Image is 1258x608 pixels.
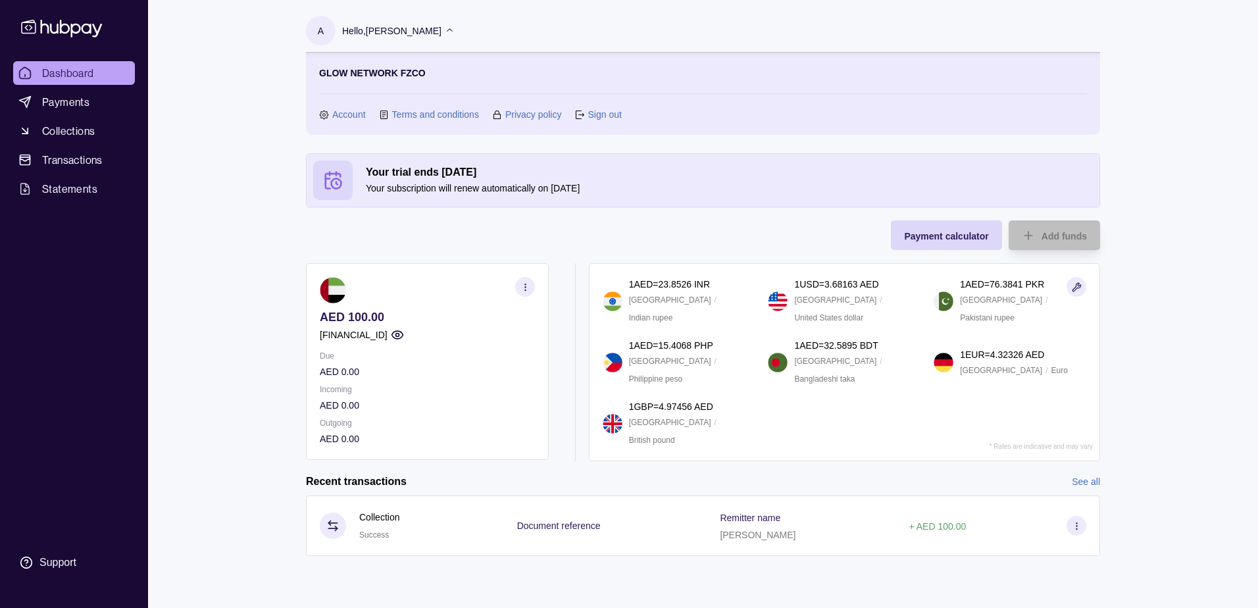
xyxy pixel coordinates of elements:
[1009,220,1100,250] button: Add funds
[904,231,988,241] span: Payment calculator
[332,107,366,122] a: Account
[629,415,711,430] p: [GEOGRAPHIC_DATA]
[13,177,135,201] a: Statements
[990,443,1093,450] p: * Rates are indicative and may vary
[39,555,76,570] div: Support
[960,347,1044,362] p: 1 EUR = 4.32326 AED
[517,520,601,531] p: Document reference
[318,24,324,38] p: A
[794,277,878,291] p: 1 USD = 3.68163 AED
[320,349,535,363] p: Due
[934,291,953,311] img: pk
[960,311,1015,325] p: Pakistani rupee
[42,94,89,110] span: Payments
[13,61,135,85] a: Dashboard
[1045,363,1047,378] p: /
[320,310,535,324] p: AED 100.00
[13,119,135,143] a: Collections
[629,399,713,414] p: 1 GBP = 4.97456 AED
[629,354,711,368] p: [GEOGRAPHIC_DATA]
[1072,474,1100,489] a: See all
[13,90,135,114] a: Payments
[960,293,1042,307] p: [GEOGRAPHIC_DATA]
[366,165,1093,180] h2: Your trial ends [DATE]
[715,354,717,368] p: /
[320,277,346,303] img: ae
[505,107,562,122] a: Privacy policy
[359,510,399,524] p: Collection
[392,107,479,122] a: Terms and conditions
[320,416,535,430] p: Outgoing
[629,372,682,386] p: Philippine peso
[909,521,966,532] p: + AED 100.00
[603,353,622,372] img: ph
[603,414,622,434] img: gb
[768,353,788,372] img: bd
[320,328,388,342] p: [FINANCIAL_ID]
[794,354,876,368] p: [GEOGRAPHIC_DATA]
[891,220,1001,250] button: Payment calculator
[768,291,788,311] img: us
[794,338,878,353] p: 1 AED = 32.5895 BDT
[794,311,863,325] p: United States dollar
[13,549,135,576] a: Support
[13,148,135,172] a: Transactions
[720,530,795,540] p: [PERSON_NAME]
[1045,293,1047,307] p: /
[629,433,675,447] p: British pound
[342,24,441,38] p: Hello, [PERSON_NAME]
[720,513,780,523] p: Remitter name
[42,65,94,81] span: Dashboard
[629,338,713,353] p: 1 AED = 15.4068 PHP
[960,363,1042,378] p: [GEOGRAPHIC_DATA]
[320,382,535,397] p: Incoming
[320,398,535,413] p: AED 0.00
[359,530,389,540] span: Success
[629,311,673,325] p: Indian rupee
[960,277,1044,291] p: 1 AED = 76.3841 PKR
[629,293,711,307] p: [GEOGRAPHIC_DATA]
[629,277,710,291] p: 1 AED = 23.8526 INR
[320,365,535,379] p: AED 0.00
[934,353,953,372] img: de
[42,181,97,197] span: Statements
[42,152,103,168] span: Transactions
[1042,231,1087,241] span: Add funds
[366,181,1093,195] p: Your subscription will renew automatically on [DATE]
[794,372,855,386] p: Bangladeshi taka
[880,293,882,307] p: /
[715,293,717,307] p: /
[319,66,426,80] p: GLOW NETWORK FZCO
[880,354,882,368] p: /
[794,293,876,307] p: [GEOGRAPHIC_DATA]
[42,123,95,139] span: Collections
[588,107,621,122] a: Sign out
[306,474,407,489] h2: Recent transactions
[320,432,535,446] p: AED 0.00
[1051,363,1067,378] p: Euro
[715,415,717,430] p: /
[603,291,622,311] img: in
